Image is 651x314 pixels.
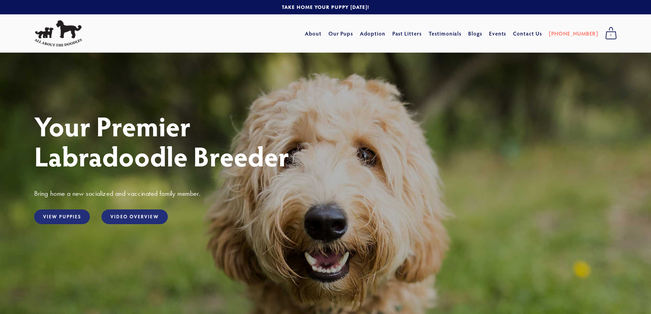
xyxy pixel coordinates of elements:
a: Video Overview [101,209,167,224]
h3: Bring home a new socialized and vaccinated family member. [34,189,617,198]
img: All About The Doodles [34,20,82,47]
a: Our Pups [328,27,353,40]
h1: Your Premier Labradoodle Breeder [34,111,617,171]
a: Contact Us [513,27,542,40]
a: [PHONE_NUMBER] [549,27,598,40]
a: Blogs [468,27,482,40]
a: 0 items in cart [602,25,620,42]
a: Past Litters [392,30,422,37]
a: About [305,27,322,40]
a: Adoption [360,27,385,40]
a: Testimonials [429,27,462,40]
span: 0 [605,31,617,40]
a: View Puppies [34,209,90,224]
a: Events [489,27,506,40]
